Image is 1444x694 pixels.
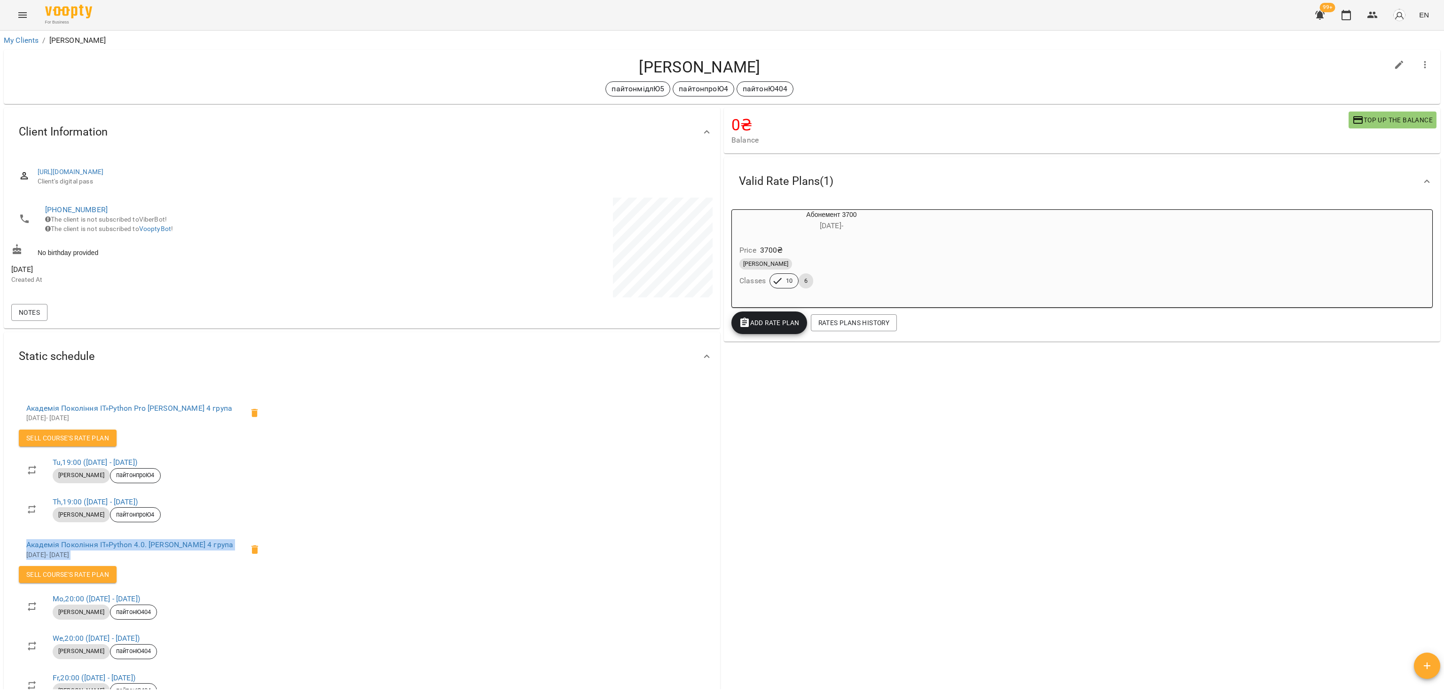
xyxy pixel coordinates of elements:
[818,317,889,328] span: Rates Plans History
[110,608,157,616] span: пайтонЮ404
[110,644,157,659] div: пайтонЮ404
[38,168,104,175] a: [URL][DOMAIN_NAME]
[11,304,47,321] button: Notes
[1393,8,1406,22] img: avatar_s.png
[38,177,705,186] span: Client's digital pass
[110,507,161,522] div: пайтонпроЮ4
[731,135,1349,146] span: Balance
[743,83,787,95] p: пайтонЮ404
[45,215,167,223] span: The client is not subscribed to ViberBot!
[11,275,360,285] p: Created At
[4,36,39,45] a: My Clients
[26,550,243,560] p: [DATE] - [DATE]
[737,81,793,96] div: пайтонЮ404
[19,566,117,583] button: Sell Course's Rate plan
[11,4,34,26] button: Menu
[53,471,110,479] span: [PERSON_NAME]
[26,569,109,580] span: Sell Course's Rate plan
[673,81,734,96] div: пайтонпроЮ4
[45,205,108,214] a: [PHONE_NUMBER]
[739,174,833,189] span: Valid Rate Plans ( 1 )
[731,311,807,334] button: Add Rate plan
[26,414,243,423] p: [DATE] - [DATE]
[19,125,108,139] span: Client Information
[811,314,897,331] button: Rates Plans History
[49,35,106,46] p: [PERSON_NAME]
[110,647,157,655] span: пайтонЮ404
[605,81,670,96] div: пайтонмідлЮ5
[1419,10,1429,20] span: EN
[739,244,756,257] h6: Price
[739,260,792,268] span: [PERSON_NAME]
[19,430,117,447] button: Sell Course's Rate plan
[820,221,843,230] span: [DATE] -
[19,307,40,318] span: Notes
[26,404,232,413] a: Академія Покоління ІТ»Python Pro [PERSON_NAME] 4 група
[42,35,45,46] li: /
[780,277,798,285] span: 10
[53,458,137,467] a: Tu,19:00 ([DATE] - [DATE])
[53,608,110,616] span: [PERSON_NAME]
[1352,114,1433,126] span: Top up the balance
[4,332,720,381] div: Static schedule
[1349,112,1436,128] button: Top up the balance
[1320,3,1335,12] span: 99+
[739,274,766,287] h6: Classes
[53,647,110,655] span: [PERSON_NAME]
[760,245,783,256] p: 3700 ₴
[11,264,360,275] span: [DATE]
[45,19,92,25] span: For Business
[26,540,233,549] a: Академія Покоління ІТ»Python 4.0. [PERSON_NAME] 4 група
[139,225,171,232] a: VooptyBot
[724,157,1440,206] div: Valid Rate Plans(1)
[799,277,813,285] span: 6
[53,594,140,603] a: Mo,20:00 ([DATE] - [DATE])
[4,108,720,156] div: Client Information
[45,5,92,18] img: Voopty Logo
[739,317,800,328] span: Add Rate plan
[110,471,160,479] span: пайтонпроЮ4
[53,497,138,506] a: Th,19:00 ([DATE] - [DATE])
[612,83,664,95] p: пайтонмідлЮ5
[4,35,1440,46] nav: breadcrumb
[679,83,728,95] p: пайтонпроЮ4
[243,402,266,424] span: Delete the client from the group пайтонпроЮ4 of the course Python Pro Юрій 4 група?
[110,511,160,519] span: пайтонпроЮ4
[26,432,109,444] span: Sell Course's Rate plan
[732,210,931,300] button: Абонемент 3700[DATE]- Price3700₴[PERSON_NAME]Classes106
[53,634,140,643] a: We,20:00 ([DATE] - [DATE])
[110,468,161,483] div: пайтонпроЮ4
[53,673,135,682] a: Fr,20:00 ([DATE] - [DATE])
[731,115,1349,135] h4: 0 ₴
[53,511,110,519] span: [PERSON_NAME]
[1415,6,1433,24] button: EN
[19,349,95,364] span: Static schedule
[9,242,362,259] div: No birthday provided
[45,225,173,232] span: The client is not subscribed to !
[110,605,157,620] div: пайтонЮ404
[11,57,1388,77] h4: [PERSON_NAME]
[732,210,931,232] div: Абонемент 3700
